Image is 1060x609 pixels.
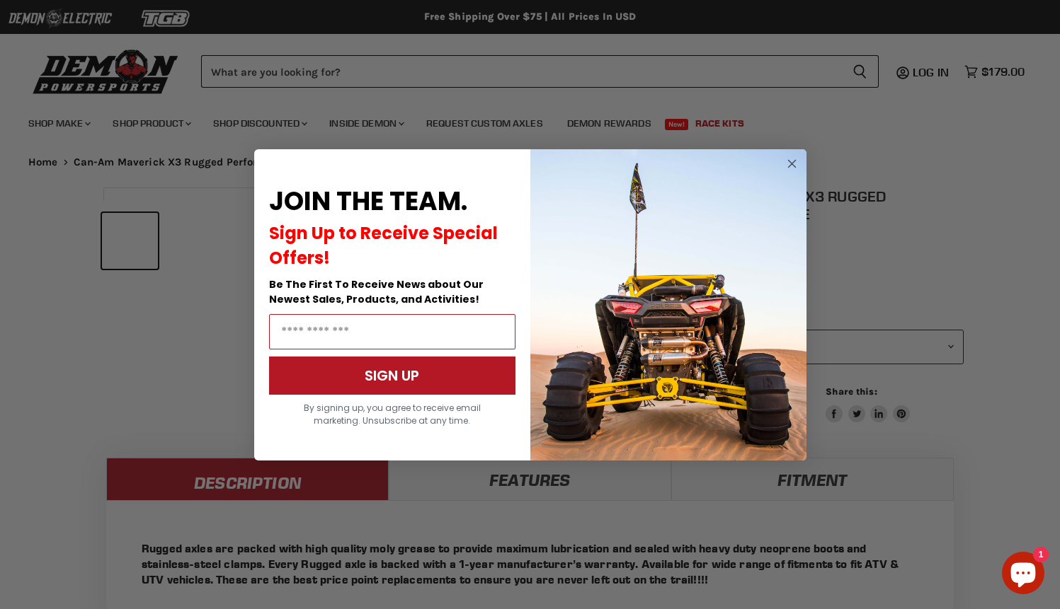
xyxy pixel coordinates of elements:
[783,155,801,173] button: Close dialog
[304,402,481,427] span: By signing up, you agree to receive email marketing. Unsubscribe at any time.
[269,356,515,395] button: SIGN UP
[269,221,498,269] span: Sign Up to Receive Special Offers!
[530,149,807,460] img: a9095488-b6e7-41ba-879d-588abfab540b.jpeg
[269,277,484,306] span: Be The First To Receive News about Our Newest Sales, Products, and Activities!
[269,314,515,349] input: Email Address
[269,183,467,219] span: JOIN THE TEAM.
[998,552,1049,598] inbox-online-store-chat: Shopify online store chat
